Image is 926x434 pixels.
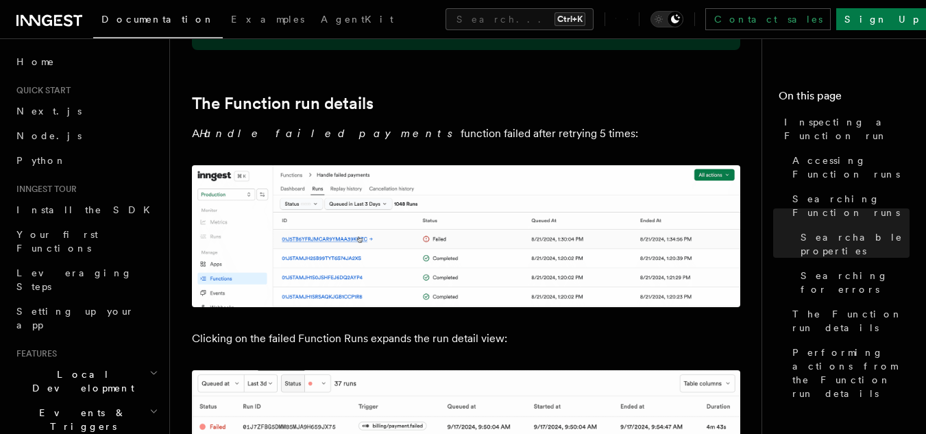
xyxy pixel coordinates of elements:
[787,302,910,340] a: The Function run details
[787,186,910,225] a: Searching Function runs
[801,230,910,258] span: Searchable properties
[11,197,161,222] a: Install the SDK
[787,148,910,186] a: Accessing Function runs
[16,267,132,292] span: Leveraging Steps
[801,269,910,296] span: Searching for errors
[16,155,66,166] span: Python
[11,85,71,96] span: Quick start
[11,49,161,74] a: Home
[11,148,161,173] a: Python
[313,4,402,37] a: AgentKit
[11,123,161,148] a: Node.js
[192,165,740,307] img: The "Handle failed payments" Function runs list features a run in a failing state.
[16,229,98,254] span: Your first Functions
[16,55,55,69] span: Home
[192,124,740,143] p: A function failed after retrying 5 times:
[192,94,374,113] a: The Function run details
[16,130,82,141] span: Node.js
[795,225,910,263] a: Searchable properties
[784,115,910,143] span: Inspecting a Function run
[779,88,910,110] h4: On this page
[321,14,393,25] span: AgentKit
[446,8,594,30] button: Search...Ctrl+K
[792,346,910,400] span: Performing actions from the Function run details
[11,184,77,195] span: Inngest tour
[705,8,831,30] a: Contact sales
[223,4,313,37] a: Examples
[11,367,149,395] span: Local Development
[16,204,158,215] span: Install the SDK
[787,340,910,406] a: Performing actions from the Function run details
[11,348,57,359] span: Features
[792,307,910,335] span: The Function run details
[192,329,740,348] p: Clicking on the failed Function Runs expands the run detail view:
[199,127,461,140] em: Handle failed payments
[650,11,683,27] button: Toggle dark mode
[93,4,223,38] a: Documentation
[11,99,161,123] a: Next.js
[795,263,910,302] a: Searching for errors
[11,299,161,337] a: Setting up your app
[11,362,161,400] button: Local Development
[11,222,161,261] a: Your first Functions
[555,12,585,26] kbd: Ctrl+K
[792,192,910,219] span: Searching Function runs
[101,14,215,25] span: Documentation
[779,110,910,148] a: Inspecting a Function run
[11,406,149,433] span: Events & Triggers
[792,154,910,181] span: Accessing Function runs
[16,306,134,330] span: Setting up your app
[16,106,82,117] span: Next.js
[11,261,161,299] a: Leveraging Steps
[231,14,304,25] span: Examples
